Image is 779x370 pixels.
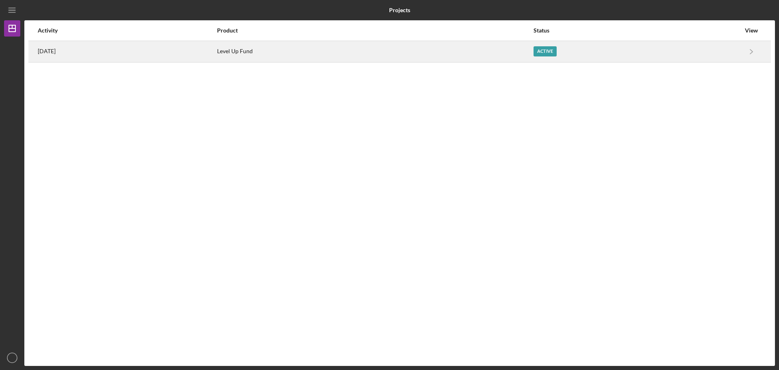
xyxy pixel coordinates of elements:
[534,46,557,56] div: Active
[217,27,533,34] div: Product
[38,27,216,34] div: Activity
[217,41,533,62] div: Level Up Fund
[38,48,56,54] time: 2025-08-26 12:54
[534,27,740,34] div: Status
[741,27,762,34] div: View
[389,7,410,13] b: Projects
